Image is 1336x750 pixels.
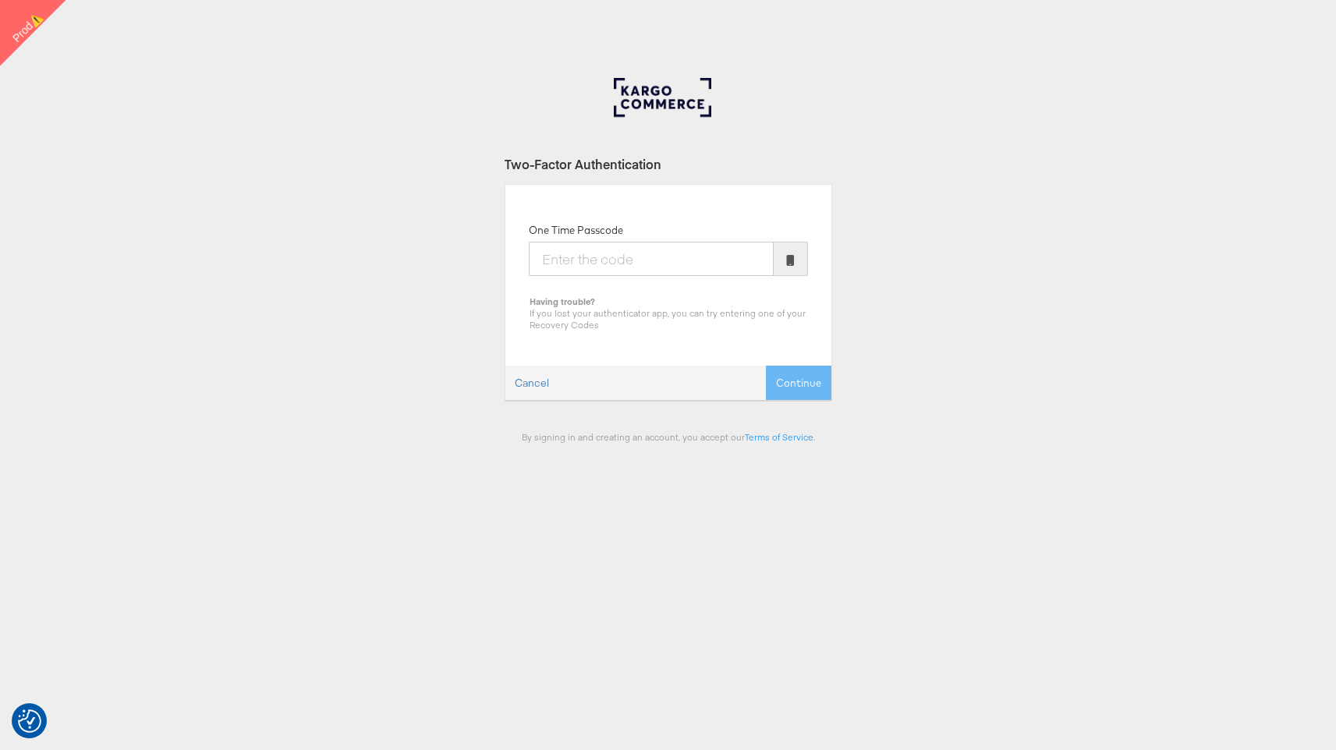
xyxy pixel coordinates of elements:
[18,709,41,733] button: Consent Preferences
[745,431,813,443] a: Terms of Service
[505,155,832,173] div: Two-Factor Authentication
[18,709,41,733] img: Revisit consent button
[529,223,623,238] label: One Time Passcode
[505,431,832,443] div: By signing in and creating an account, you accept our .
[530,307,806,331] span: If you lost your authenticator app, you can try entering one of your Recovery Codes
[530,295,595,307] b: Having trouble?
[529,242,774,276] input: Enter the code
[505,366,558,400] a: Cancel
